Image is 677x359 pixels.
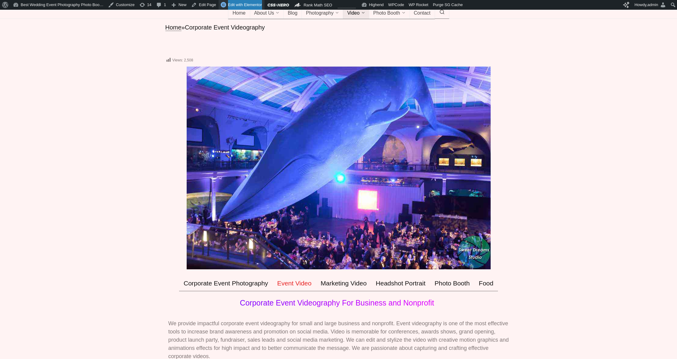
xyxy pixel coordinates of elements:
span: Edit with Elementor [228,2,262,7]
span: Rank Math SEO [304,3,332,7]
a: Event Video [273,275,316,291]
a: Photo Booth [430,275,475,291]
a: Marketing Video [316,275,371,291]
img: corporate event party videography videographer photographer photography new jersey new york city ... [187,67,491,269]
span: Blog [288,10,297,16]
span: Corporate Event Videography [185,24,265,31]
span: 2,508 [184,58,193,62]
a: Video [343,6,369,19]
a: Home [165,24,181,31]
span: Video [347,10,360,16]
span: Contact [414,10,430,16]
a: Photography [302,6,343,19]
a: About Us [250,6,284,19]
a: Headshot Portrait [371,275,430,291]
span: Corporate Event Videography For Business and Nonprofit [240,299,434,307]
a: Food [474,275,498,291]
span: Home [233,10,246,16]
span: Photo Booth [373,10,400,16]
a: Corporate Event Photography [179,275,273,291]
a: Photo Booth [369,6,410,19]
nav: breadcrumbs [165,23,512,32]
a: Home [228,6,250,19]
span: About Us [254,10,274,16]
span: Views: [172,58,183,62]
a: Blog [283,6,302,19]
span: admin [648,2,658,7]
a: Contact [409,6,435,19]
span: » [181,24,185,31]
span: Photography [306,10,333,16]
